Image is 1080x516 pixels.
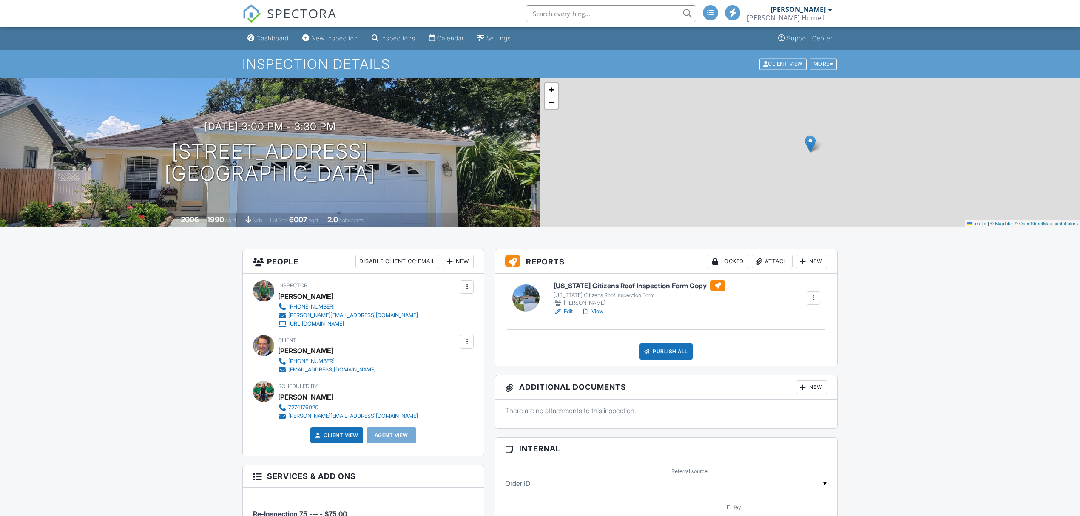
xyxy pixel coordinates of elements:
img: Marker [805,135,816,153]
a: 7274176020 [278,403,418,412]
div: [URL][DOMAIN_NAME] [288,320,344,327]
div: Attach [752,255,793,268]
div: Calendar [437,34,464,42]
a: New Inspection [299,31,361,46]
div: Locked [708,255,748,268]
span: + [549,84,554,95]
div: [US_STATE] Citizens Roof Inspection Form [554,292,725,299]
a: View [581,307,603,316]
span: Scheduled By [278,383,318,389]
label: Order ID [505,479,530,488]
div: Support Center [787,34,833,42]
span: sq. ft. [225,217,237,224]
h3: Reports [495,249,837,274]
h1: Inspection Details [242,57,838,71]
a: Edit [554,307,573,316]
span: Lot Size [270,217,288,224]
div: Inspections [381,34,415,42]
div: [PHONE_NUMBER] [288,303,335,310]
div: Disable Client CC Email [355,255,439,268]
input: Search everything... [526,5,696,22]
span: sq.ft. [309,217,319,224]
span: Client [278,337,296,343]
div: [PERSON_NAME] [554,299,725,307]
div: Dashboard [256,34,289,42]
span: slab [253,217,262,224]
a: Support Center [775,31,836,46]
span: Inspector [278,282,307,289]
a: [PHONE_NUMBER] [278,303,418,311]
a: [PERSON_NAME][EMAIL_ADDRESS][DOMAIN_NAME] [278,311,418,320]
a: Settings [474,31,514,46]
a: © MapTiler [990,221,1013,226]
a: [PERSON_NAME][EMAIL_ADDRESS][DOMAIN_NAME] [278,412,418,420]
div: 2.0 [327,215,338,224]
div: Publish All [639,343,693,360]
div: [PERSON_NAME] [770,5,826,14]
a: [EMAIL_ADDRESS][DOMAIN_NAME] [278,366,376,374]
a: Inspections [368,31,419,46]
span: | [988,221,989,226]
h3: Additional Documents [495,375,837,400]
div: [PERSON_NAME] [278,344,333,357]
span: − [549,97,554,108]
div: New Inspection [311,34,358,42]
div: New [796,255,827,268]
h3: People [243,249,484,274]
img: The Best Home Inspection Software - Spectora [242,4,261,23]
div: [PERSON_NAME] [278,391,333,403]
div: [EMAIL_ADDRESS][DOMAIN_NAME] [288,366,376,373]
a: SPECTORA [242,11,337,29]
p: There are no attachments to this inspection. [505,406,827,415]
div: [PERSON_NAME][EMAIL_ADDRESS][DOMAIN_NAME] [288,413,418,420]
div: [PERSON_NAME] [278,290,333,303]
h3: Internal [495,438,837,460]
h6: [US_STATE] Citizens Roof Inspection Form Copy [554,280,725,291]
a: Zoom in [545,83,558,96]
h3: [DATE] 3:00 pm - 3:30 pm [204,121,336,132]
div: [PERSON_NAME][EMAIL_ADDRESS][DOMAIN_NAME] [288,312,418,319]
div: Client View [759,58,807,70]
div: Shelton Home Inspections [747,14,832,22]
a: Client View [759,60,809,67]
div: New [796,380,827,394]
span: bathrooms [339,217,364,224]
h1: [STREET_ADDRESS] [GEOGRAPHIC_DATA] [165,140,375,185]
label: E-Key [727,504,741,511]
span: SPECTORA [267,4,337,22]
div: 7274176020 [288,404,318,411]
a: [US_STATE] Citizens Roof Inspection Form Copy [US_STATE] Citizens Roof Inspection Form [PERSON_NAME] [554,280,725,307]
a: Zoom out [545,96,558,109]
h3: Services & Add ons [243,465,484,488]
div: Settings [486,34,511,42]
a: © OpenStreetMap contributors [1015,221,1078,226]
div: 2006 [181,215,199,224]
a: Dashboard [244,31,292,46]
a: [URL][DOMAIN_NAME] [278,320,418,328]
div: [PHONE_NUMBER] [288,358,335,365]
div: New [443,255,474,268]
div: 6007 [289,215,307,224]
a: Client View [313,431,358,439]
a: Calendar [426,31,467,46]
div: More [810,58,837,70]
a: [PHONE_NUMBER] [278,357,376,366]
label: Referral source [671,468,708,475]
div: 1990 [207,215,224,224]
span: Built [170,217,179,224]
a: Leaflet [967,221,986,226]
